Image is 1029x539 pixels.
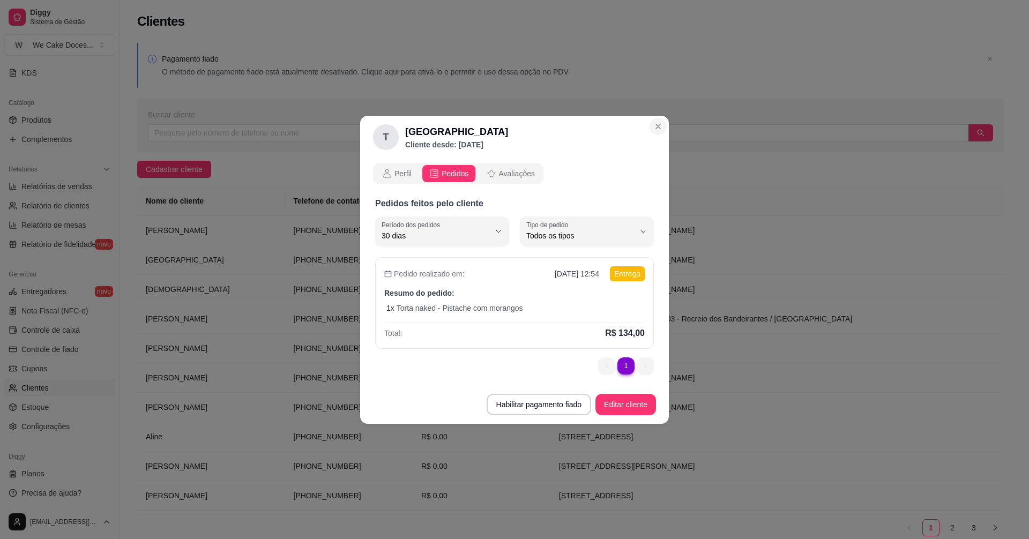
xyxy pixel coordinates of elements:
p: 1 x [386,303,394,313]
p: [DATE] 12:54 [555,268,599,279]
span: 30 dias [382,230,490,241]
p: Total: [384,328,402,339]
p: Pedidos feitos pelo cliente [375,197,654,210]
p: Torta naked - Pistache com morangos [397,303,523,313]
p: Resumo do pedido: [384,288,645,298]
span: calendar [384,270,392,278]
nav: pagination navigation [593,352,659,380]
div: T [373,124,399,150]
button: Tipo de pedidoTodos os tipos [520,216,654,246]
p: Cliente desde: [DATE] [405,139,508,150]
p: R$ 134,00 [605,327,645,340]
p: Pedido realizado em: [384,268,465,279]
button: Editar cliente [595,394,656,415]
span: Pedidos [442,168,469,179]
label: Período dos pedidos [382,220,444,229]
button: Close [650,118,667,135]
p: Entrega [610,266,645,281]
label: Tipo de pedido [526,220,572,229]
span: Todos os tipos [526,230,635,241]
button: Habilitar pagamento fiado [487,394,592,415]
li: pagination item 1 active [617,357,635,375]
span: Perfil [394,168,412,179]
span: Avaliações [499,168,535,179]
button: Período dos pedidos30 dias [375,216,509,246]
div: opções [373,163,656,184]
h2: [GEOGRAPHIC_DATA] [405,124,508,139]
div: opções [373,163,543,184]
